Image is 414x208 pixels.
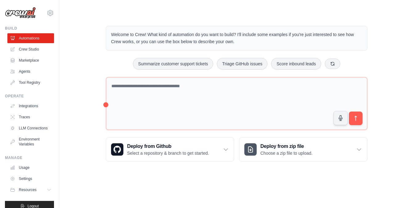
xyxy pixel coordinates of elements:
[7,123,54,133] a: LLM Connections
[7,185,54,195] button: Resources
[19,187,36,192] span: Resources
[127,143,209,150] h3: Deploy from Github
[127,150,209,156] p: Select a repository & branch to get started.
[7,67,54,76] a: Agents
[7,55,54,65] a: Marketplace
[5,26,54,31] div: Build
[5,7,36,19] img: Logo
[271,58,321,70] button: Score inbound leads
[7,134,54,149] a: Environment Variables
[7,33,54,43] a: Automations
[7,163,54,173] a: Usage
[260,143,313,150] h3: Deploy from zip file
[260,150,313,156] p: Choose a zip file to upload.
[7,44,54,54] a: Crew Studio
[7,101,54,111] a: Integrations
[7,174,54,184] a: Settings
[5,94,54,99] div: Operate
[7,78,54,88] a: Tool Registry
[111,31,362,45] p: Welcome to Crew! What kind of automation do you want to build? I'll include some examples if you'...
[217,58,267,70] button: Triage GitHub issues
[7,112,54,122] a: Traces
[133,58,213,70] button: Summarize customer support tickets
[5,155,54,160] div: Manage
